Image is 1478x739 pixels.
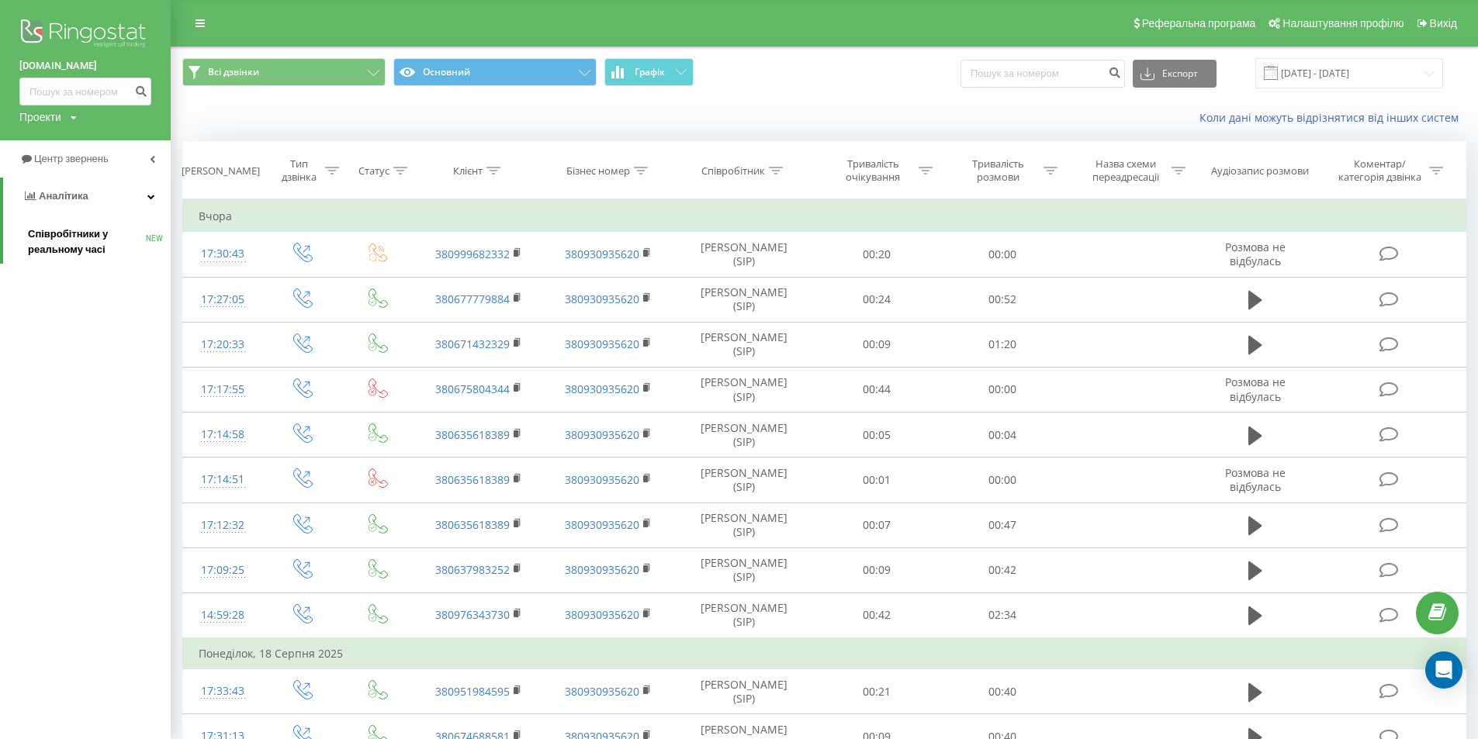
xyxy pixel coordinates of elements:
[199,330,247,360] div: 17:20:33
[566,164,630,178] div: Бізнес номер
[435,684,510,699] a: 380951984595
[199,285,247,315] div: 17:27:05
[940,592,1064,638] td: 02:34
[565,292,639,306] a: 380930935620
[673,592,814,638] td: [PERSON_NAME] (SIP)
[814,502,939,547] td: 00:07
[565,337,639,351] a: 380930935620
[208,66,259,78] span: Всі дзвінки
[435,472,510,487] a: 380635618389
[814,367,939,412] td: 00:44
[940,277,1064,322] td: 00:52
[199,239,247,269] div: 17:30:43
[3,178,171,215] a: Аналiтика
[435,517,510,532] a: 380635618389
[565,247,639,261] a: 380930935620
[1430,17,1457,29] span: Вихід
[435,292,510,306] a: 380677779884
[199,510,247,540] div: 17:12:32
[673,277,814,322] td: [PERSON_NAME] (SIP)
[814,232,939,277] td: 00:20
[565,684,639,699] a: 380930935620
[604,58,694,86] button: Графік
[1425,651,1462,689] div: Open Intercom Messenger
[28,220,171,264] a: Співробітники у реальному часіNEW
[673,547,814,592] td: [PERSON_NAME] (SIP)
[940,547,1064,592] td: 00:42
[183,638,1466,669] td: Понеділок, 18 Серпня 2025
[393,58,597,86] button: Основний
[19,16,151,54] img: Ringostat logo
[435,247,510,261] a: 380999682332
[1282,17,1404,29] span: Налаштування профілю
[1334,157,1425,184] div: Коментар/категорія дзвінка
[435,607,510,622] a: 380976343730
[940,367,1064,412] td: 00:00
[673,669,814,714] td: [PERSON_NAME] (SIP)
[565,382,639,396] a: 380930935620
[565,607,639,622] a: 380930935620
[28,226,146,257] span: Співробітники у реальному часі
[39,190,88,202] span: Аналiтика
[1225,375,1286,403] span: Розмова не відбулась
[940,669,1064,714] td: 00:40
[1142,17,1256,29] span: Реферальна програма
[1225,465,1286,494] span: Розмова не відбулась
[19,78,151,105] input: Пошук за номером
[961,60,1125,88] input: Пошук за номером
[565,427,639,442] a: 380930935620
[673,413,814,458] td: [PERSON_NAME] (SIP)
[814,458,939,502] td: 00:01
[673,322,814,367] td: [PERSON_NAME] (SIP)
[814,322,939,367] td: 00:09
[19,58,151,74] a: [DOMAIN_NAME]
[673,232,814,277] td: [PERSON_NAME] (SIP)
[814,277,939,322] td: 00:24
[199,464,247,495] div: 17:14:51
[814,592,939,638] td: 00:42
[199,375,247,405] div: 17:17:55
[1133,60,1217,88] button: Експорт
[814,547,939,592] td: 00:09
[701,164,765,178] div: Співробітник
[277,157,321,184] div: Тип дзвінка
[435,427,510,442] a: 380635618389
[814,413,939,458] td: 00:05
[1085,157,1168,184] div: Назва схеми переадресації
[565,562,639,577] a: 380930935620
[19,109,61,125] div: Проекти
[182,58,386,86] button: Всі дзвінки
[673,502,814,547] td: [PERSON_NAME] (SIP)
[435,382,510,396] a: 380675804344
[635,67,665,78] span: Графік
[673,367,814,412] td: [PERSON_NAME] (SIP)
[1225,240,1286,268] span: Розмова не відбулась
[453,164,483,178] div: Клієнт
[565,472,639,487] a: 380930935620
[199,600,247,630] div: 14:59:28
[199,555,247,585] div: 17:09:25
[940,502,1064,547] td: 00:47
[957,157,1040,184] div: Тривалість розмови
[183,201,1466,232] td: Вчора
[940,458,1064,502] td: 00:00
[435,337,510,351] a: 380671432329
[940,413,1064,458] td: 00:04
[199,676,247,706] div: 17:33:43
[435,562,510,577] a: 380637983252
[182,164,260,178] div: [PERSON_NAME]
[832,157,915,184] div: Тривалість очікування
[199,420,247,450] div: 17:14:58
[358,164,389,178] div: Статус
[940,232,1064,277] td: 00:00
[1199,110,1466,125] a: Коли дані можуть відрізнятися вiд інших систем
[814,669,939,714] td: 00:21
[34,153,109,164] span: Центр звернень
[940,322,1064,367] td: 01:20
[1211,164,1309,178] div: Аудіозапис розмови
[565,517,639,532] a: 380930935620
[673,458,814,502] td: [PERSON_NAME] (SIP)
